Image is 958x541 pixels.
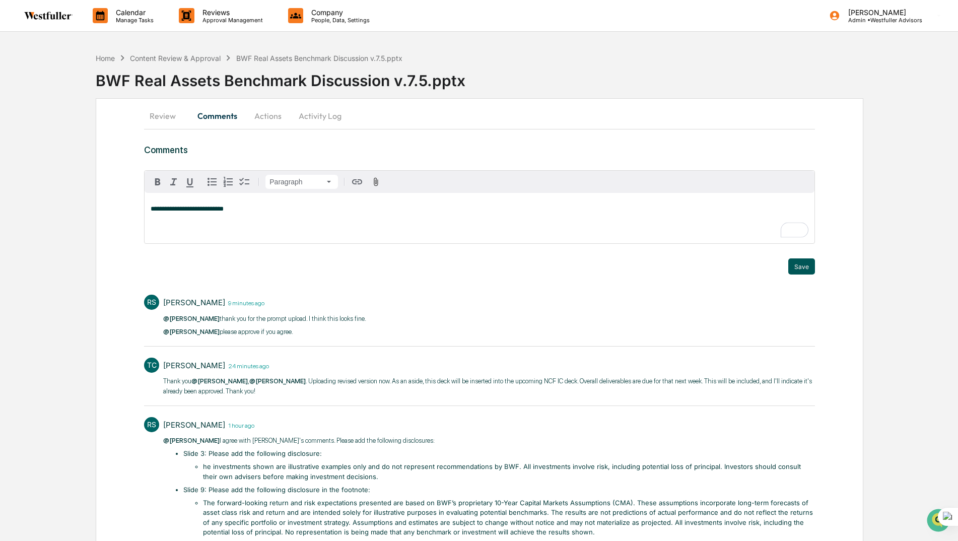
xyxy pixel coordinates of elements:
[150,174,166,190] button: Bold
[108,8,159,17] p: Calendar
[183,449,815,482] li: Slide 3: ​Please add the following disclosure:
[108,17,159,24] p: Manage Tasks
[96,54,115,62] div: Home
[163,315,220,322] span: @[PERSON_NAME]
[71,170,122,178] a: Powered byPylon
[182,174,198,190] button: Underline
[225,421,254,429] time: Wednesday, August 20, 2025 at 1:12:45 PM
[183,485,815,537] li: Slide 9: Please add the following disclosure in the footnote:
[144,104,814,128] div: secondary tabs example
[10,147,18,155] div: 🔎
[291,104,350,128] button: Activity Log
[189,104,245,128] button: Comments
[194,17,268,24] p: Approval Management
[69,123,129,141] a: 🗄️Attestations
[171,80,183,92] button: Start new chat
[73,128,81,136] div: 🗄️
[163,314,366,324] p: thank you for the prompt upload. I think this looks fine.
[249,377,306,385] span: @[PERSON_NAME]
[10,128,18,136] div: 🖐️
[34,87,127,95] div: We're available if you need us!
[840,17,922,24] p: Admin • Westfuller Advisors
[163,298,225,307] div: [PERSON_NAME]
[24,12,73,20] img: logo
[163,361,225,370] div: [PERSON_NAME]
[166,174,182,190] button: Italic
[163,436,814,446] p: I agree with [PERSON_NAME]'s comments. Please add the following disclosures:
[303,17,375,24] p: People, Data, Settings
[144,358,159,373] div: TC
[34,77,165,87] div: Start new chat
[236,54,402,62] div: BWF Real Assets Benchmark Discussion v.7.5.pptx
[83,127,125,137] span: Attestations
[194,8,268,17] p: Reviews
[303,8,375,17] p: Company
[163,328,220,335] span: @[PERSON_NAME]
[926,508,953,535] iframe: Open customer support
[367,175,385,189] button: Attach files
[26,46,166,56] input: Clear
[191,377,248,385] span: @[PERSON_NAME]
[144,417,159,432] div: RS
[145,193,814,243] div: To enrich screen reader interactions, please activate Accessibility in Grammarly extension settings
[225,298,264,307] time: Wednesday, August 20, 2025 at 2:30:30 PM
[10,21,183,37] p: How can we help?
[163,327,366,337] p: please approve if you agree.​
[265,175,338,189] button: Block type
[144,145,814,155] h3: Comments
[144,104,189,128] button: Review
[10,77,28,95] img: 1746055101610-c473b297-6a78-478c-a979-82029cc54cd1
[163,420,225,430] div: [PERSON_NAME]
[245,104,291,128] button: Actions
[144,295,159,310] div: RS
[163,437,220,444] span: @[PERSON_NAME]
[225,361,269,370] time: Wednesday, August 20, 2025 at 2:14:49 PM
[20,127,65,137] span: Preclearance
[96,63,958,90] div: BWF Real Assets Benchmark Discussion v.7.5.pptx
[6,142,67,160] a: 🔎Data Lookup
[130,54,221,62] div: Content Review & Approval
[203,498,814,537] li: The forward-looking return and risk expectations presented are based on BWF’s proprietary 10-Year...
[6,123,69,141] a: 🖐️Preclearance
[840,8,922,17] p: [PERSON_NAME]
[203,462,814,482] li: he investments shown are illustrative examples only and do not represent recommendations by BWF. ...
[20,146,63,156] span: Data Lookup
[100,171,122,178] span: Pylon
[163,376,814,396] p: Thank you , . Uploading revised version now. As an aside, this deck will be inserted into the upc...
[788,258,815,275] button: Save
